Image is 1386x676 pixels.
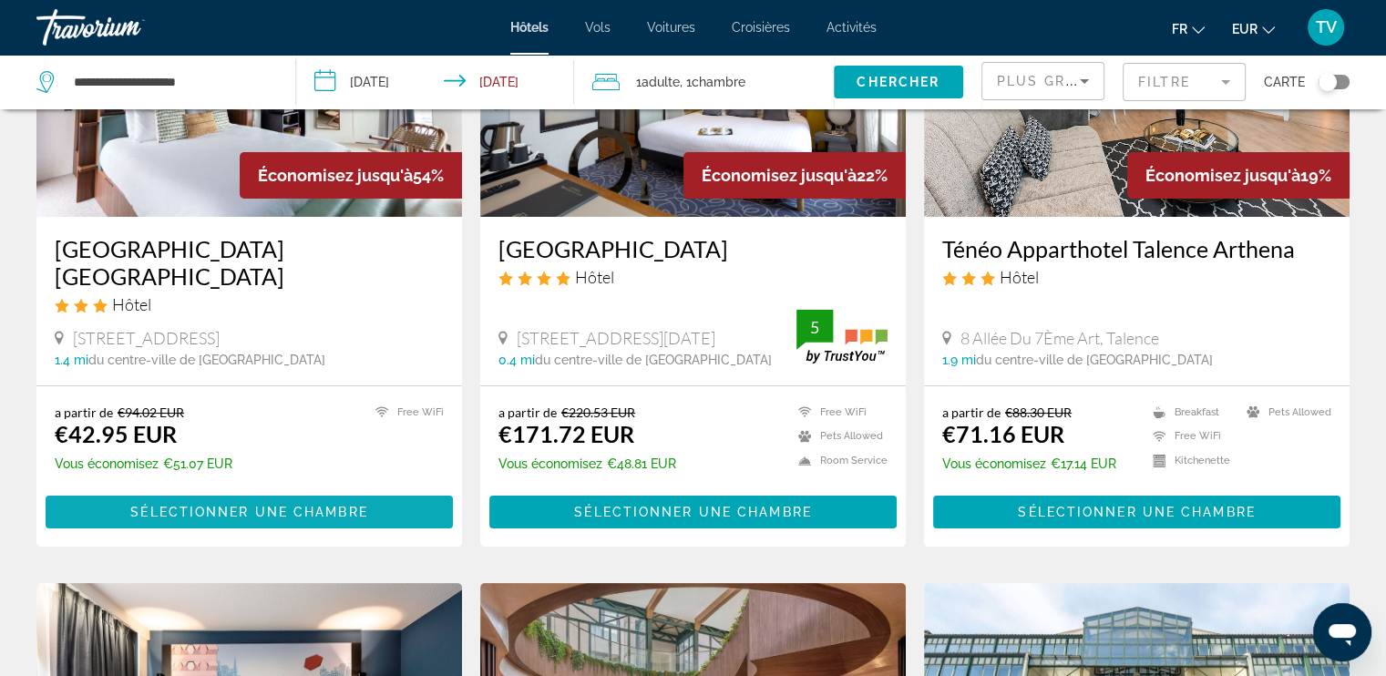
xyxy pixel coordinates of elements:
[130,505,367,519] span: Sélectionner une chambre
[498,456,602,471] span: Vous économisez
[517,328,715,348] span: [STREET_ADDRESS][DATE]
[1232,15,1275,42] button: Change currency
[1313,603,1371,661] iframe: Bouton de lancement de la fenêtre de messagerie
[933,496,1340,528] button: Sélectionner une chambre
[1232,22,1258,36] span: EUR
[112,294,151,314] span: Hôtel
[1264,69,1305,95] span: Carte
[942,420,1064,447] ins: €71.16 EUR
[1172,22,1187,36] span: fr
[585,20,611,35] a: Vols
[55,235,444,290] a: [GEOGRAPHIC_DATA] [GEOGRAPHIC_DATA]
[702,166,857,185] span: Économisez jusqu'à
[647,20,695,35] a: Voitures
[997,74,1215,88] span: Plus grandes économies
[942,267,1331,287] div: 3 star Hotel
[636,69,680,95] span: 1
[642,75,680,89] span: Adulte
[1144,429,1237,445] li: Free WiFi
[796,316,833,338] div: 5
[118,405,184,420] del: €94.02 EUR
[498,235,888,262] a: [GEOGRAPHIC_DATA]
[1302,8,1350,46] button: User Menu
[296,55,574,109] button: Check-in date: Sep 26, 2025 Check-out date: Sep 27, 2025
[789,405,888,420] li: Free WiFi
[976,353,1213,367] span: du centre-ville de [GEOGRAPHIC_DATA]
[1144,405,1237,420] li: Breakfast
[796,310,888,364] img: trustyou-badge.svg
[692,75,745,89] span: Chambre
[498,456,676,471] p: €48.81 EUR
[942,353,976,367] span: 1.9 mi
[88,353,325,367] span: du centre-ville de [GEOGRAPHIC_DATA]
[55,353,88,367] span: 1.4 mi
[683,152,906,199] div: 22%
[1172,15,1205,42] button: Change language
[498,353,535,367] span: 0.4 mi
[1144,453,1237,468] li: Kitchenette
[510,20,549,35] a: Hôtels
[942,456,1116,471] p: €17.14 EUR
[574,55,834,109] button: Travelers: 1 adult, 0 children
[933,499,1340,519] a: Sélectionner une chambre
[55,456,232,471] p: €51.07 EUR
[498,420,634,447] ins: €171.72 EUR
[1316,18,1337,36] span: TV
[942,456,1046,471] span: Vous économisez
[789,453,888,468] li: Room Service
[73,328,220,348] span: [STREET_ADDRESS]
[489,499,897,519] a: Sélectionner une chambre
[1237,405,1331,420] li: Pets Allowed
[574,505,811,519] span: Sélectionner une chambre
[498,405,557,420] span: a partir de
[366,405,444,420] li: Free WiFi
[960,328,1159,348] span: 8 Allée Du 7Ème Art, Talence
[55,405,113,420] span: a partir de
[1000,267,1039,287] span: Hôtel
[36,4,219,51] a: Travorium
[732,20,790,35] a: Croisières
[46,499,453,519] a: Sélectionner une chambre
[1305,74,1350,90] button: Toggle map
[489,496,897,528] button: Sélectionner une chambre
[857,75,939,89] span: Chercher
[240,152,462,199] div: 54%
[498,267,888,287] div: 4 star Hotel
[55,294,444,314] div: 3 star Hotel
[680,69,745,95] span: , 1
[789,429,888,445] li: Pets Allowed
[46,496,453,528] button: Sélectionner une chambre
[997,70,1089,92] mat-select: Sort by
[834,66,963,98] button: Chercher
[942,235,1331,262] a: Ténéo Apparthotel Talence Arthena
[55,420,177,447] ins: €42.95 EUR
[826,20,877,35] a: Activités
[942,405,1001,420] span: a partir de
[535,353,772,367] span: du centre-ville de [GEOGRAPHIC_DATA]
[1005,405,1072,420] del: €88.30 EUR
[575,267,614,287] span: Hôtel
[1145,166,1300,185] span: Économisez jusqu'à
[258,166,413,185] span: Économisez jusqu'à
[1123,62,1246,102] button: Filter
[1018,505,1255,519] span: Sélectionner une chambre
[561,405,635,420] del: €220.53 EUR
[1127,152,1350,199] div: 19%
[55,456,159,471] span: Vous économisez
